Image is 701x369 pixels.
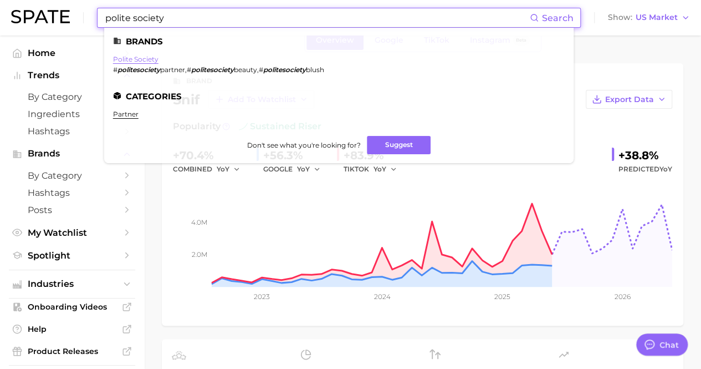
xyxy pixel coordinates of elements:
div: combined [173,163,248,176]
a: Help [9,321,135,337]
span: Hashtags [28,126,116,137]
em: politesociety [191,65,234,74]
button: YoY [297,163,321,176]
button: Trends [9,67,135,84]
button: YoY [217,163,241,176]
span: YoY [297,164,310,174]
span: Industries [28,279,116,289]
span: Spotlight [28,250,116,261]
a: polite society [113,55,158,63]
a: Ingredients [9,105,135,123]
li: Brands [113,37,565,46]
span: # [259,65,263,74]
span: YoY [659,165,672,173]
button: Industries [9,276,135,292]
button: YoY [373,163,397,176]
a: by Category [9,167,135,184]
span: YoY [217,164,229,174]
button: Suggest [367,136,431,154]
span: Product Releases [28,346,116,356]
span: Export Data [605,95,654,104]
a: by Category [9,88,135,105]
tspan: 2023 [254,292,270,301]
a: partner [113,110,139,118]
button: Export Data [586,90,672,109]
em: politesociety [117,65,160,74]
button: Brands [9,145,135,162]
span: US Market [636,14,678,21]
a: Hashtags [9,184,135,201]
span: partner [160,65,185,74]
div: +38.8% [618,146,672,164]
span: Ingredients [28,109,116,119]
span: Search [542,13,574,23]
a: Posts [9,201,135,219]
a: Home [9,44,135,62]
em: politesociety [263,65,306,74]
span: Help [28,324,116,334]
span: YoY [373,164,386,174]
span: My Watchlist [28,228,116,238]
span: # [113,65,117,74]
span: Predicted [618,163,672,176]
span: Brands [28,149,116,159]
a: Spotlight [9,247,135,264]
a: Onboarding Videos [9,299,135,315]
button: ShowUS Market [605,11,693,25]
span: blush [306,65,324,74]
span: Hashtags [28,188,116,198]
span: Trends [28,70,116,80]
tspan: 2025 [494,292,510,301]
tspan: 2024 [373,292,390,301]
span: by Category [28,92,116,102]
a: My Watchlist [9,224,135,241]
tspan: 2026 [615,292,631,301]
span: Posts [28,205,116,215]
span: Show [608,14,632,21]
span: beauty [234,65,257,74]
div: TIKTOK [344,163,405,176]
span: # [187,65,191,74]
span: Don't see what you're looking for? [247,141,360,149]
div: GOOGLE [263,163,328,176]
span: Home [28,48,116,58]
img: SPATE [11,10,70,23]
a: Hashtags [9,123,135,140]
a: Product Releases [9,343,135,360]
div: , , [113,65,324,74]
span: Onboarding Videos [28,302,116,312]
span: by Category [28,170,116,181]
li: Categories [113,92,565,101]
input: Search here for a brand, industry, or ingredient [104,8,530,27]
